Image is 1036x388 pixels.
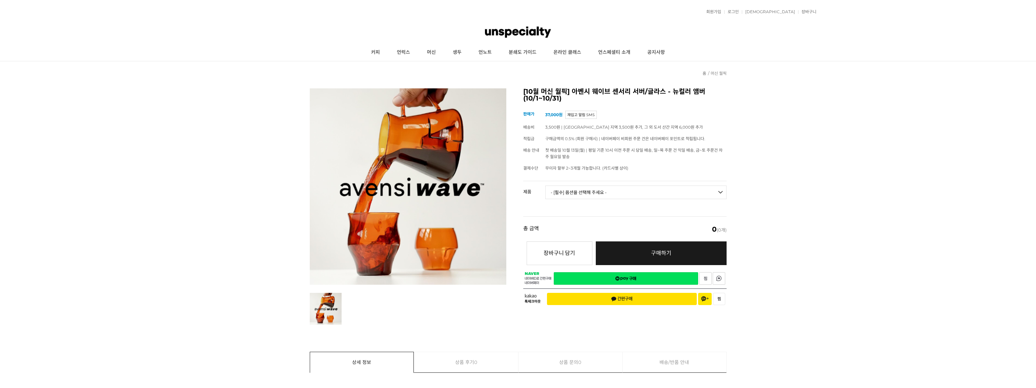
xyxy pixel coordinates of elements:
[525,294,542,304] span: 카카오 톡체크아웃
[485,22,551,42] img: 언스페셜티 몰
[527,241,592,265] button: 장바구니 담기
[717,297,721,301] span: 찜
[547,293,697,305] button: 간편구매
[623,352,726,372] a: 배송/반품 안내
[596,241,727,265] a: 구매하기
[310,88,506,285] img: [10월 머신 월픽] 아벤시 웨이브 센서리 서버/글라스 - 뉴컬러 앰버 (10/1~10/31)
[500,44,545,61] a: 분쇄도 가이드
[713,272,725,285] a: 새창
[590,44,639,61] a: 언스페셜티 소개
[310,352,414,372] a: 상세 정보
[545,125,703,130] span: 3,500원 | [GEOGRAPHIC_DATA] 지역 3,500원 추가, 그 외 도서 산간 지역 6,000원 추가
[712,226,727,233] span: (0개)
[611,296,633,302] span: 간편구매
[474,352,477,372] span: 0
[523,148,539,153] span: 배송 안내
[711,71,727,76] a: 머신 월픽
[523,136,534,141] span: 적립금
[523,88,727,102] h2: [10월 머신 월픽] 아벤시 웨이브 센서리 서버/글라스 - 뉴컬러 앰버 (10/1~10/31)
[712,225,717,233] em: 0
[545,148,723,159] span: 첫 배송일 10월 13일(월) | 평일 기준 10시 이전 주문 시 당일 배송, 일~목 주문 건 익일 배송, 금~토 주문건 차주 월요일 발송
[470,44,500,61] a: 언노트
[519,352,623,372] a: 상품 문의0
[699,272,712,285] a: 새창
[545,44,590,61] a: 온라인 클래스
[523,181,545,197] th: 제품
[703,10,721,14] a: 회원가입
[554,272,698,285] a: 새창
[444,44,470,61] a: 생두
[651,250,671,256] span: 구매하기
[414,352,518,372] a: 상품 후기0
[578,352,581,372] span: 0
[703,71,706,76] a: 홈
[545,136,705,141] span: 구매금액의 0.5% (회원 구매시) | 네이버페이 비회원 주문 건은 네이버페이 포인트로 적립됩니다.
[523,111,534,116] span: 판매가
[742,10,795,14] a: [DEMOGRAPHIC_DATA]
[698,293,712,305] button: 채널 추가
[639,44,673,61] a: 공지사항
[713,293,725,305] button: 찜
[388,44,419,61] a: 언럭스
[523,125,534,130] span: 배송비
[701,296,709,302] span: 채널 추가
[798,10,816,14] a: 장바구니
[545,166,628,171] span: 무이자 할부 2~3개월 가능합니다. (카드사별 상이)
[523,166,538,171] span: 결제수단
[363,44,388,61] a: 커피
[523,226,539,233] strong: 총 금액
[419,44,444,61] a: 머신
[545,112,563,117] strong: 37,000원
[724,10,739,14] a: 로그인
